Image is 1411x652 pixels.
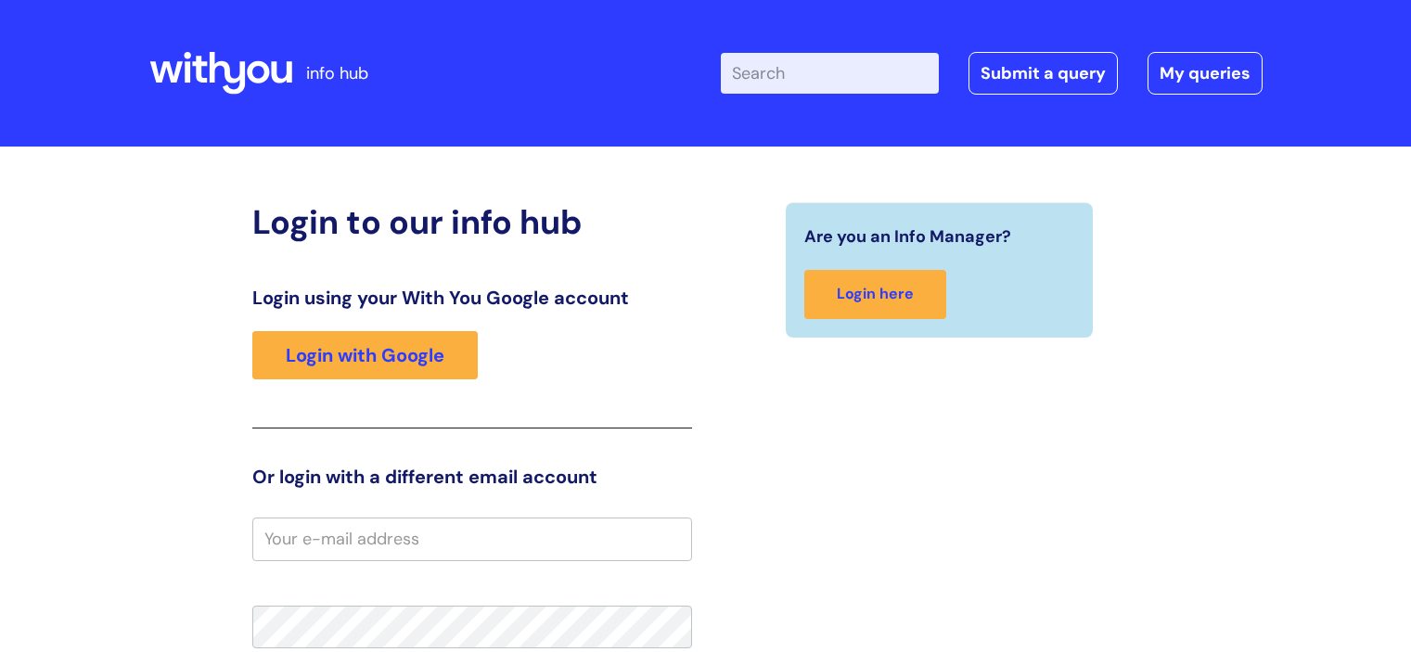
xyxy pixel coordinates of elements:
[968,52,1118,95] a: Submit a query
[252,287,692,309] h3: Login using your With You Google account
[306,58,368,88] p: info hub
[1148,52,1263,95] a: My queries
[252,202,692,242] h2: Login to our info hub
[252,466,692,488] h3: Or login with a different email account
[804,222,1011,251] span: Are you an Info Manager?
[804,270,946,319] a: Login here
[721,53,939,94] input: Search
[252,331,478,379] a: Login with Google
[252,518,692,560] input: Your e-mail address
